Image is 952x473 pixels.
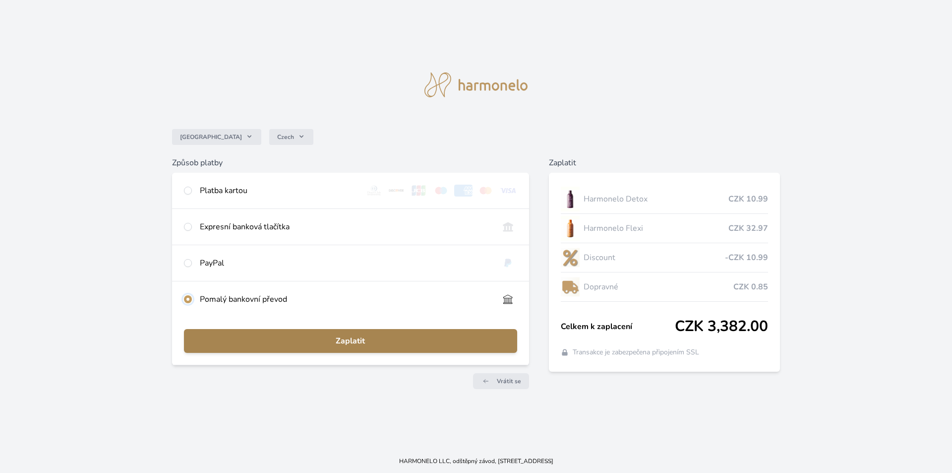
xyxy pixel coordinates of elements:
[454,185,473,197] img: amex.svg
[561,245,580,270] img: discount-lo.png
[432,185,450,197] img: maestro.svg
[476,185,495,197] img: mc.svg
[499,257,517,269] img: paypal.svg
[497,377,521,385] span: Vrátit se
[180,133,242,141] span: [GEOGRAPHIC_DATA]
[387,185,406,197] img: discover.svg
[192,335,509,347] span: Zaplatit
[725,252,768,264] span: -CZK 10.99
[733,281,768,293] span: CZK 0.85
[584,222,729,234] span: Harmonelo Flexi
[549,157,780,169] h6: Zaplatit
[728,193,768,205] span: CZK 10.99
[573,347,699,357] span: Transakce je zabezpečena připojením SSL
[172,157,529,169] h6: Způsob platby
[584,281,734,293] span: Dopravné
[200,221,491,233] div: Expresní banková tlačítka
[277,133,294,141] span: Czech
[184,329,517,353] button: Zaplatit
[172,129,261,145] button: [GEOGRAPHIC_DATA]
[584,252,725,264] span: Discount
[561,321,675,333] span: Celkem k zaplacení
[561,216,580,241] img: CLEAN_FLEXI_se_stinem_x-hi_(1)-lo.jpg
[424,72,528,97] img: logo.svg
[200,185,357,197] div: Platba kartou
[200,257,491,269] div: PayPal
[675,318,768,336] span: CZK 3,382.00
[200,293,491,305] div: Pomalý bankovní převod
[728,222,768,234] span: CZK 32.97
[499,185,517,197] img: visa.svg
[410,185,428,197] img: jcb.svg
[499,293,517,305] img: bankTransfer_IBAN.svg
[561,187,580,211] img: DETOX_se_stinem_x-lo.jpg
[499,221,517,233] img: onlineBanking_CZ.svg
[365,185,383,197] img: diners.svg
[584,193,729,205] span: Harmonelo Detox
[473,373,529,389] a: Vrátit se
[561,274,580,299] img: delivery-lo.png
[269,129,313,145] button: Czech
